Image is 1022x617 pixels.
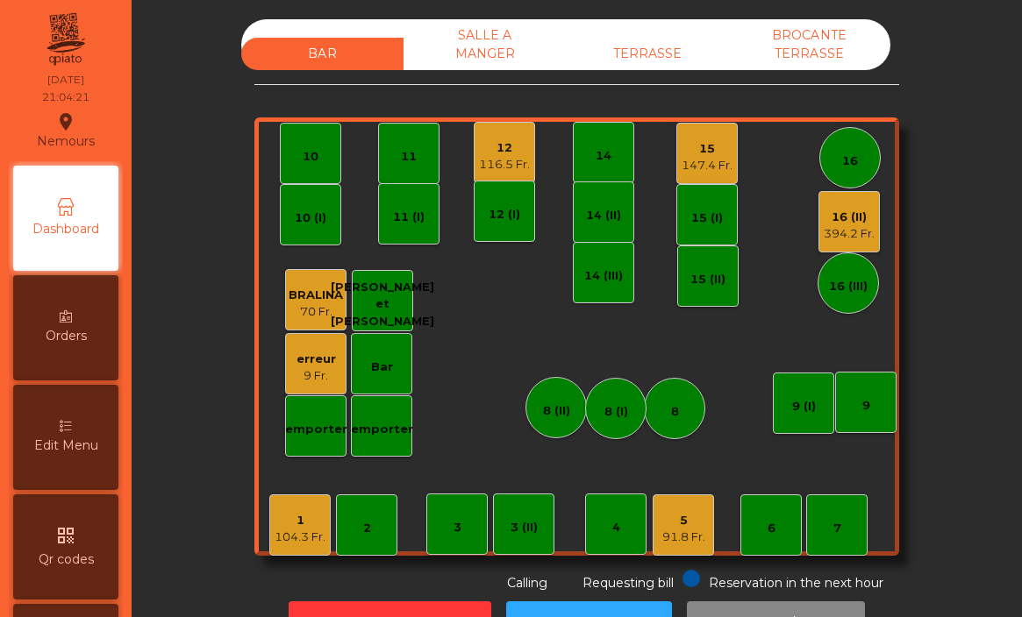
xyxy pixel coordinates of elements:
div: Nemours [37,109,95,152]
div: 4 [612,519,620,536]
div: 8 (I) [604,403,628,421]
div: 11 (I) [393,209,425,226]
div: 16 (III) [829,278,868,295]
div: TERRASSE [566,38,728,70]
div: 11 [401,148,417,166]
div: 3 [454,519,461,536]
div: 147.4 Fr. [682,157,733,174]
div: 12 [479,139,530,157]
span: Calling [507,575,547,591]
div: 1 [275,512,325,529]
div: 2 [363,520,371,537]
div: 16 [842,152,858,170]
div: 9 Fr. [297,367,336,385]
div: 3 (II) [511,519,538,536]
div: 14 [596,147,611,165]
div: 6 [768,520,775,537]
div: SALLE A MANGER [404,19,566,70]
div: emporter [285,421,347,438]
div: 104.3 Fr. [275,528,325,546]
div: 70 Fr. [289,303,343,321]
div: 14 (III) [584,267,623,285]
span: Qr codes [39,550,94,569]
div: erreur [297,351,336,368]
i: qr_code [55,525,76,546]
div: emporter [351,421,413,438]
span: Requesting bill [582,575,674,591]
div: 91.8 Fr. [662,528,705,546]
div: 8 [671,403,679,421]
div: 9 (I) [792,398,816,415]
div: 15 (II) [690,271,725,288]
span: Orders [46,327,87,345]
div: 16 (II) [824,209,875,226]
div: 15 (I) [691,209,723,227]
span: Dashboard [32,220,99,238]
div: 10 (I) [295,209,326,227]
span: Reservation in the next hour [709,575,883,591]
div: 8 (II) [543,402,570,420]
div: 14 (II) [586,207,621,224]
div: 5 [662,512,705,529]
div: BROCANTE TERRASSE [728,19,890,70]
i: location_on [55,111,76,132]
div: 21:04:21 [42,89,89,105]
div: Bar [371,358,393,376]
div: [DATE] [47,72,84,88]
div: 394.2 Fr. [824,225,875,243]
div: BRALINA [289,287,343,304]
div: 12 (I) [489,206,520,223]
div: BAR [241,38,404,70]
img: qpiato [44,9,87,70]
div: 10 [303,148,318,166]
div: 9 [862,397,870,415]
div: 15 [682,140,733,158]
span: Edit Menu [34,436,98,455]
div: 7 [833,520,841,537]
div: 116.5 Fr. [479,156,530,174]
div: [PERSON_NAME] et [PERSON_NAME] [331,279,434,330]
